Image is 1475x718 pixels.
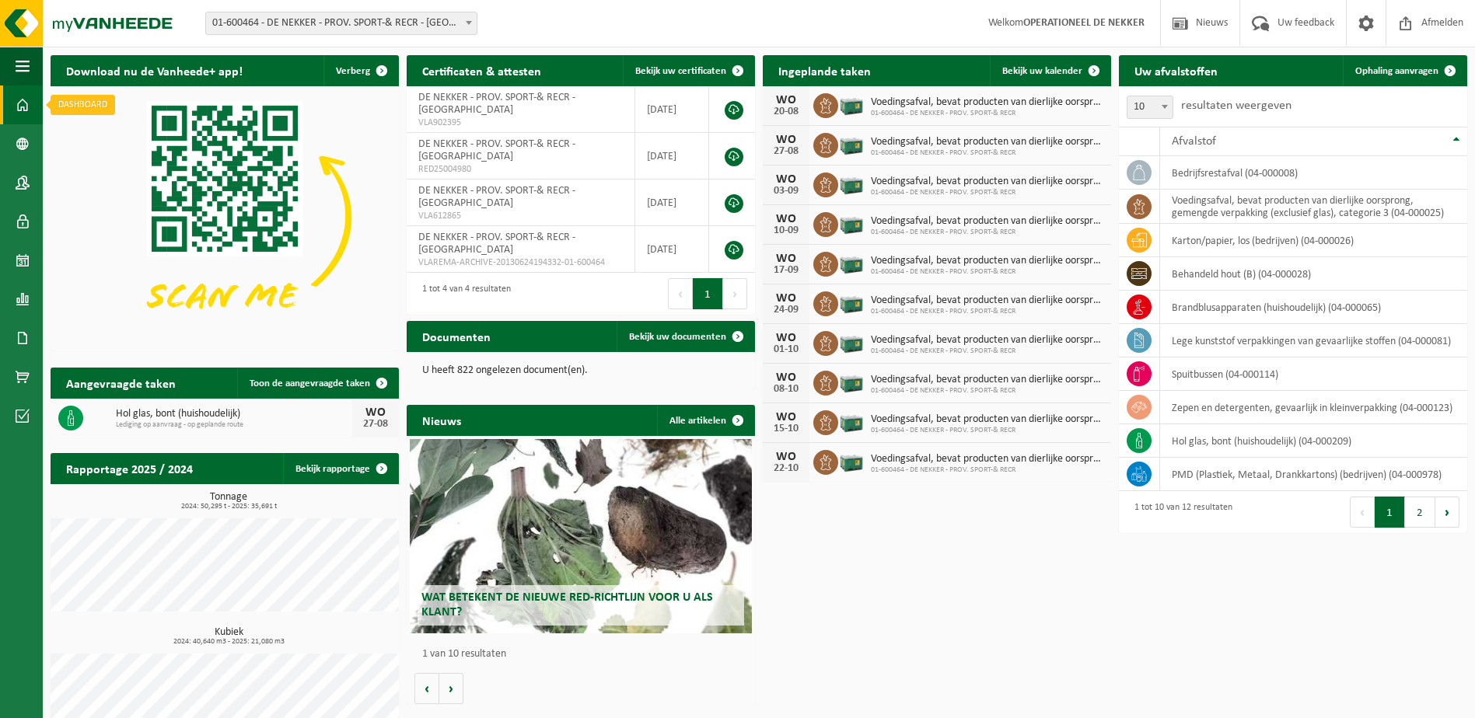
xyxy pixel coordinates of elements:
[871,188,1103,197] span: 01-600464 - DE NEKKER - PROV. SPORT-& RECR
[871,386,1103,396] span: 01-600464 - DE NEKKER - PROV. SPORT-& RECR
[635,179,709,226] td: [DATE]
[838,408,865,434] img: PB-LB-0680-HPE-GN-01
[407,405,477,435] h2: Nieuws
[771,253,802,265] div: WO
[871,374,1103,386] span: Voedingsafval, bevat producten van dierlijke oorsprong, gemengde verpakking (exc...
[414,277,511,311] div: 1 tot 4 van 4 resultaten
[418,256,623,269] span: VLAREMA-ARCHIVE-20130624194332-01-600464
[871,347,1103,356] span: 01-600464 - DE NEKKER - PROV. SPORT-& RECR
[250,378,370,389] span: Toon de aangevraagde taken
[205,12,477,35] span: 01-600464 - DE NEKKER - PROV. SPORT-& RECR - MECHELEN
[51,368,191,398] h2: Aangevraagde taken
[623,55,753,86] a: Bekijk uw certificaten
[871,295,1103,307] span: Voedingsafval, bevat producten van dierlijke oorsprong, gemengde verpakking (exc...
[635,133,709,179] td: [DATE]
[1160,257,1467,291] td: behandeld hout (B) (04-000028)
[771,146,802,157] div: 27-08
[629,332,726,342] span: Bekijk uw documenten
[1160,224,1467,257] td: karton/papier, los (bedrijven) (04-000026)
[418,117,623,129] span: VLA902395
[1160,391,1467,424] td: zepen en detergenten, gevaarlijk in kleinverpakking (04-000123)
[635,66,726,76] span: Bekijk uw certificaten
[323,55,397,86] button: Verberg
[635,226,709,273] td: [DATE]
[771,332,802,344] div: WO
[116,408,352,420] span: Hol glas, bont (huishoudelijk)
[1127,96,1173,119] span: 10
[51,453,208,483] h2: Rapportage 2025 / 2024
[771,305,802,315] div: 24-09
[1127,96,1173,118] span: 10
[871,136,1103,148] span: Voedingsafval, bevat producten van dierlijke oorsprong, gemengde verpakking (exc...
[58,638,399,646] span: 2024: 40,640 m3 - 2025: 21,080 m3
[871,176,1103,188] span: Voedingsafval, bevat producten van dierlijke oorsprong, gemengde verpakking (exc...
[1435,497,1459,528] button: Next
[1127,495,1232,529] div: 1 tot 10 van 12 resultaten
[1160,291,1467,324] td: brandblusapparaten (huishoudelijk) (04-000065)
[58,492,399,511] h3: Tonnage
[1023,17,1145,29] strong: OPERATIONEEL DE NEKKER
[871,453,1103,465] span: Voedingsafval, bevat producten van dierlijke oorsprong, gemengde verpakking (exc...
[1350,497,1375,528] button: Previous
[871,148,1103,158] span: 01-600464 - DE NEKKER - PROV. SPORT-& RECR
[422,649,747,660] p: 1 van 10 resultaten
[422,365,739,376] p: U heeft 822 ongelezen document(en).
[1160,458,1467,491] td: PMD (Plastiek, Metaal, Drankkartons) (bedrijven) (04-000978)
[771,423,802,434] div: 15-10
[418,138,575,162] span: DE NEKKER - PROV. SPORT-& RECR - [GEOGRAPHIC_DATA]
[51,55,258,85] h2: Download nu de Vanheede+ app!
[668,278,693,309] button: Previous
[206,12,477,34] span: 01-600464 - DE NEKKER - PROV. SPORT-& RECR - MECHELEN
[657,405,753,436] a: Alle artikelen
[838,91,865,117] img: PB-LB-0680-HPE-GN-01
[838,289,865,315] img: PB-LB-0680-HPE-GN-01
[871,267,1103,277] span: 01-600464 - DE NEKKER - PROV. SPORT-& RECR
[771,384,802,395] div: 08-10
[421,591,713,619] span: Wat betekent de nieuwe RED-richtlijn voor u als klant?
[871,109,1103,118] span: 01-600464 - DE NEKKER - PROV. SPORT-& RECR
[407,55,557,85] h2: Certificaten & attesten
[1002,66,1082,76] span: Bekijk uw kalender
[771,371,802,384] div: WO
[871,334,1103,347] span: Voedingsafval, bevat producten van dierlijke oorsprong, gemengde verpakking (exc...
[871,413,1103,426] span: Voedingsafval, bevat producten van dierlijke oorsprong, gemengde verpakking (exc...
[635,86,709,133] td: [DATE]
[617,321,753,352] a: Bekijk uw documenten
[1343,55,1466,86] a: Ophaling aanvragen
[1160,424,1467,458] td: hol glas, bont (huishoudelijk) (04-000209)
[838,329,865,355] img: PB-LB-0680-HPE-GN-01
[58,503,399,511] span: 2024: 50,295 t - 2025: 35,691 t
[418,232,575,256] span: DE NEKKER - PROV. SPORT-& RECR - [GEOGRAPHIC_DATA]
[771,411,802,423] div: WO
[771,106,802,117] div: 20-08
[871,255,1103,267] span: Voedingsafval, bevat producten van dierlijke oorsprong, gemengde verpakking (exc...
[771,213,802,225] div: WO
[360,419,391,430] div: 27-08
[58,627,399,646] h3: Kubiek
[1181,99,1291,112] label: resultaten weergeven
[439,673,463,704] button: Volgende
[771,292,802,305] div: WO
[1160,357,1467,391] td: spuitbussen (04-000114)
[763,55,886,85] h2: Ingeplande taken
[771,344,802,355] div: 01-10
[871,426,1103,435] span: 01-600464 - DE NEKKER - PROV. SPORT-& RECR
[723,278,747,309] button: Next
[418,92,575,116] span: DE NEKKER - PROV. SPORT-& RECR - [GEOGRAPHIC_DATA]
[407,321,506,351] h2: Documenten
[838,131,865,157] img: PB-LB-0680-HPE-GN-01
[1355,66,1438,76] span: Ophaling aanvragen
[771,186,802,197] div: 03-09
[1160,324,1467,357] td: lege kunststof verpakkingen van gevaarlijke stoffen (04-000081)
[771,173,802,186] div: WO
[871,96,1103,109] span: Voedingsafval, bevat producten van dierlijke oorsprong, gemengde verpakking (exc...
[283,453,397,484] a: Bekijk rapportage
[116,420,352,430] span: Lediging op aanvraag - op geplande route
[838,249,865,276] img: PB-LB-0680-HPE-GN-01
[336,66,370,76] span: Verberg
[838,210,865,236] img: PB-LB-0680-HPE-GN-01
[237,368,397,399] a: Toon de aangevraagde taken
[1172,135,1216,148] span: Afvalstof
[871,307,1103,316] span: 01-600464 - DE NEKKER - PROV. SPORT-& RECR
[1375,497,1405,528] button: 1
